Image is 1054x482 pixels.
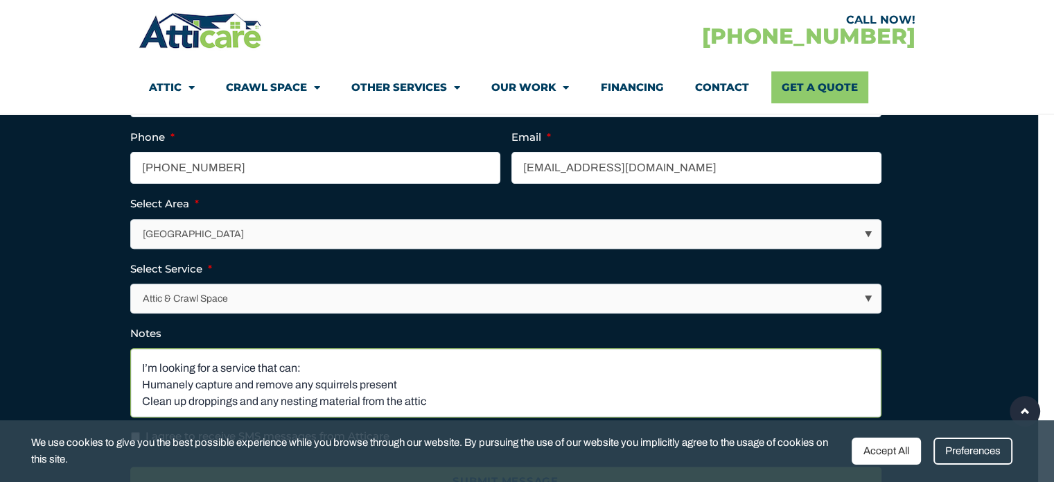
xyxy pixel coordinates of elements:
nav: Menu [149,71,904,103]
div: CALL NOW! [527,15,915,26]
label: Phone [130,130,175,144]
label: Select Service [130,262,212,276]
a: Other Services [351,71,460,103]
span: We use cookies to give you the best possible experience while you browse through our website. By ... [31,434,841,468]
a: Our Work [491,71,569,103]
label: Select Area [130,197,199,211]
a: Financing [600,71,663,103]
div: Preferences [933,438,1012,465]
a: Attic [149,71,195,103]
a: Get A Quote [771,71,868,103]
label: Email [511,130,551,144]
a: Crawl Space [226,71,320,103]
a: Contact [694,71,748,103]
div: Accept All [852,438,921,465]
label: Notes [130,327,161,341]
